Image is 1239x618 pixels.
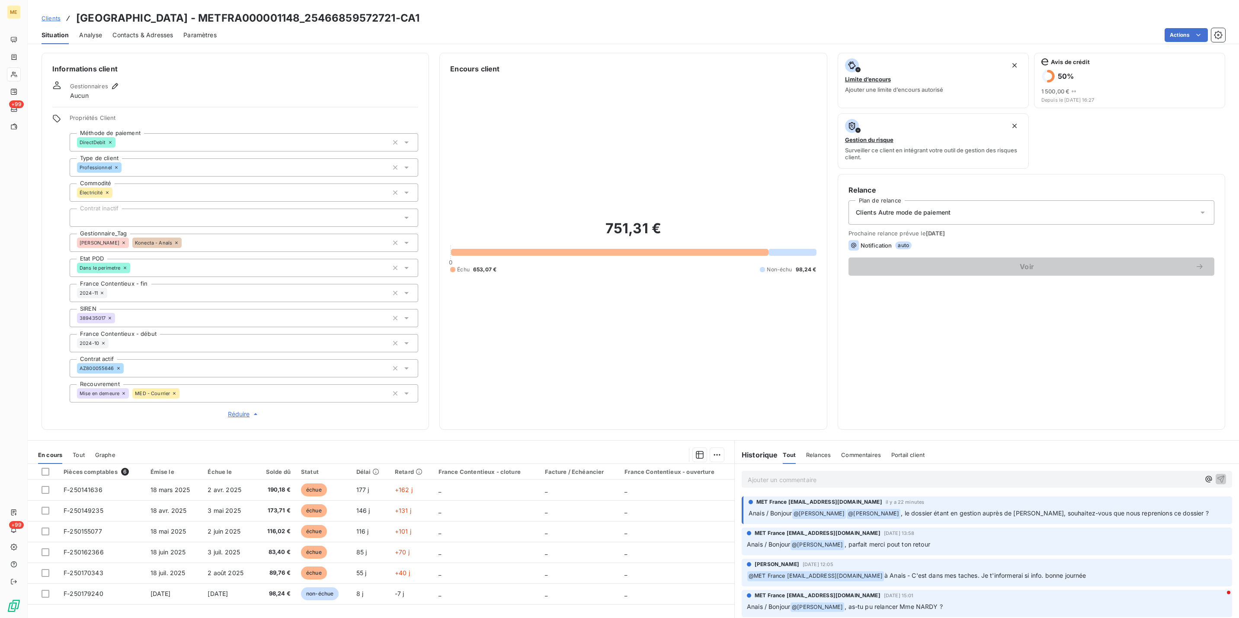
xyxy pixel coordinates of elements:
[182,239,189,247] input: Ajouter une valeur
[64,528,102,535] span: F-250155077
[183,31,217,39] span: Paramètres
[261,468,291,475] div: Solde dû
[150,528,186,535] span: 18 mai 2025
[545,548,547,556] span: _
[150,590,171,597] span: [DATE]
[624,507,627,514] span: _
[9,521,24,529] span: +99
[791,540,844,550] span: @ [PERSON_NAME]
[109,339,115,347] input: Ajouter une valeur
[624,486,627,493] span: _
[208,528,240,535] span: 2 juin 2025
[1051,58,1090,65] span: Avis de crédit
[80,240,119,245] span: [PERSON_NAME]
[847,509,900,519] span: @ [PERSON_NAME]
[439,507,441,514] span: _
[150,507,187,514] span: 18 avr. 2025
[439,548,441,556] span: _
[838,53,1029,108] button: Limite d’encoursAjouter une limite d’encours autorisé
[150,569,186,576] span: 18 juil. 2025
[135,240,172,245] span: Konecta - Anaïs
[439,528,441,535] span: _
[121,468,129,476] span: 6
[261,548,291,557] span: 83,40 €
[395,507,411,514] span: +131 j
[70,409,418,419] button: Réduire
[624,590,627,597] span: _
[395,528,411,535] span: +101 j
[545,590,547,597] span: _
[884,593,914,598] span: [DATE] 15:01
[7,599,21,613] img: Logo LeanPay
[545,569,547,576] span: _
[150,548,186,556] span: 18 juin 2025
[767,266,792,274] span: Non-échu
[42,31,69,39] span: Situation
[356,507,370,514] span: 146 j
[261,506,291,515] span: 173,71 €
[301,468,346,475] div: Statut
[735,450,778,460] h6: Historique
[792,509,846,519] span: @ [PERSON_NAME]
[1041,88,1070,95] span: 1 500,00 €
[1165,28,1208,42] button: Actions
[80,315,106,321] span: 389435017
[115,314,122,322] input: Ajouter une valeur
[356,590,363,597] span: 8 j
[64,569,103,576] span: F-250170343
[52,64,418,74] h6: Informations client
[749,509,792,517] span: Anais / Bonjour
[80,265,121,270] span: Dans le perimetre
[395,468,428,475] div: Retard
[747,571,884,581] span: @ MET France [EMAIL_ADDRESS][DOMAIN_NAME]
[747,603,790,610] span: Anais / Bonjour
[886,499,925,505] span: il y a 22 minutes
[891,451,925,458] span: Portail client
[261,589,291,598] span: 98,24 €
[261,527,291,536] span: 116,02 €
[791,602,844,612] span: @ [PERSON_NAME]
[803,562,833,567] span: [DATE] 12:05
[545,507,547,514] span: _
[80,165,112,170] span: Professionnel
[755,529,880,537] span: MET France [EMAIL_ADDRESS][DOMAIN_NAME]
[901,509,1208,517] span: , le dossier étant en gestion auprès de [PERSON_NAME], souhaitez-vous que nous reprenions ce doss...
[70,91,89,100] span: Aucun
[755,592,880,599] span: MET France [EMAIL_ADDRESS][DOMAIN_NAME]
[208,486,241,493] span: 2 avr. 2025
[545,528,547,535] span: _
[1058,72,1074,80] h6: 50 %
[449,259,452,266] span: 0
[107,289,114,297] input: Ajouter une valeur
[42,15,61,22] span: Clients
[80,140,106,145] span: DirectDebit
[395,486,413,493] span: +162 j
[783,451,796,458] span: Tout
[130,264,137,272] input: Ajouter une valeur
[1210,589,1230,609] iframe: Intercom live chat
[439,468,535,475] div: France Contentieux - cloture
[356,548,367,556] span: 85 j
[208,569,243,576] span: 2 août 2025
[884,531,915,536] span: [DATE] 13:58
[861,242,892,249] span: Notification
[848,230,1214,237] span: Prochaine relance prévue le
[856,208,951,217] span: Clients Autre mode de paiement
[796,266,816,274] span: 98,24 €
[624,528,627,535] span: _
[79,31,102,39] span: Analyse
[80,290,98,296] span: 2024-11
[301,504,327,517] span: échue
[838,113,1029,169] button: Gestion du risqueSurveiller ce client en intégrant votre outil de gestion des risques client.
[150,468,198,475] div: Émise le
[301,566,327,579] span: échue
[301,587,339,600] span: non-échue
[845,541,930,548] span: , parfait merci pout ton retour
[884,572,1086,579] span: à Anais - C'est dans mes taches. Je t'informerai si info. bonne journée
[624,468,729,475] div: France Contentieux - ouverture
[356,468,384,475] div: Délai
[301,483,327,496] span: échue
[70,83,108,90] span: Gestionnaires
[9,100,24,108] span: +99
[77,214,84,222] input: Ajouter une valeur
